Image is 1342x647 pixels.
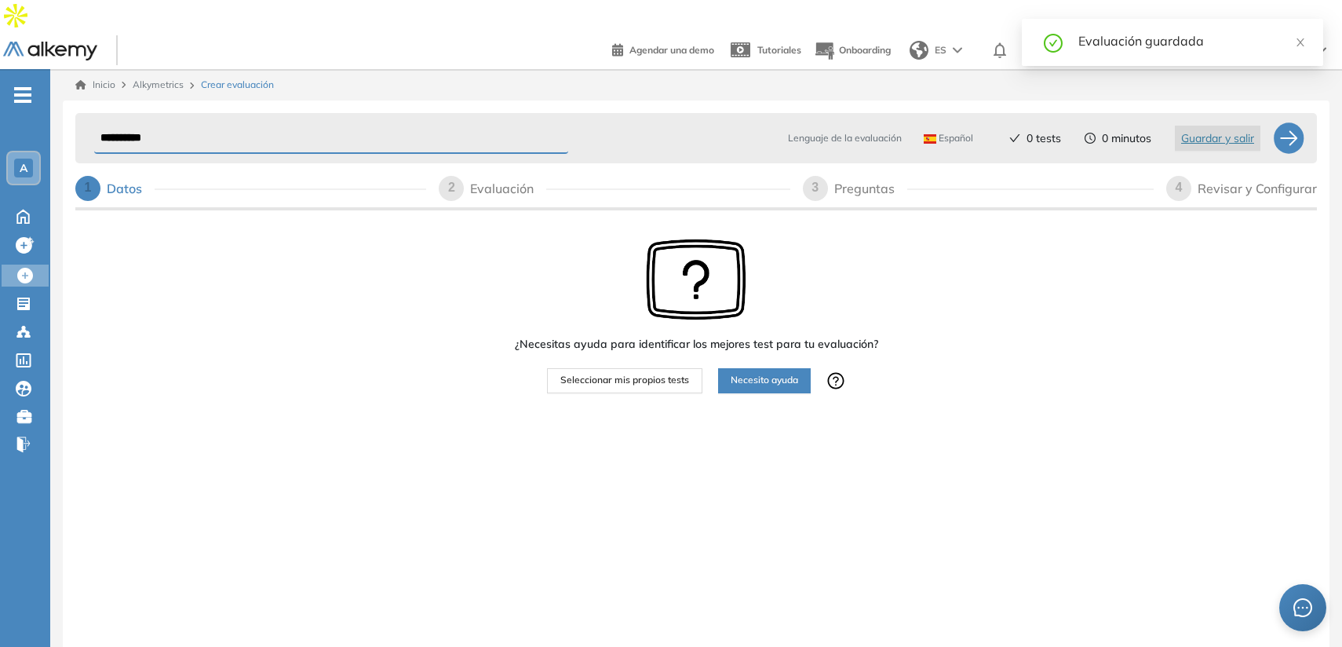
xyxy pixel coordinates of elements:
[811,181,819,194] span: 3
[1027,130,1061,147] span: 0 tests
[85,181,92,194] span: 1
[1198,176,1317,201] div: Revisar y Configurar
[834,176,907,201] div: Preguntas
[1085,133,1096,144] span: clock-circle
[470,176,546,201] div: Evaluación
[718,368,811,393] button: Necesito ayuda
[14,93,31,97] i: -
[1176,181,1183,194] span: 4
[439,176,790,201] div: 2Evaluación
[612,39,714,58] a: Agendar una demo
[448,181,455,194] span: 2
[547,368,702,393] button: Seleccionar mis propios tests
[3,42,97,61] img: Logo
[731,373,798,388] span: Necesito ayuda
[1295,37,1306,48] span: close
[1044,31,1063,53] span: check-circle
[788,131,902,145] span: Lenguaje de la evaluación
[1293,598,1312,617] span: message
[1181,130,1254,147] span: Guardar y salir
[1166,176,1317,201] div: 4Revisar y Configurar
[1102,130,1151,147] span: 0 minutos
[814,34,891,68] button: Onboarding
[1175,126,1260,151] button: Guardar y salir
[133,79,184,90] span: Alkymetrics
[924,134,936,144] img: ESP
[839,44,891,56] span: Onboarding
[953,47,962,53] img: arrow
[20,162,27,174] span: A
[935,43,946,57] span: ES
[1078,31,1304,50] div: Evaluación guardada
[727,30,801,71] a: Tutoriales
[910,41,928,60] img: world
[629,44,714,56] span: Agendar una demo
[1009,133,1020,144] span: check
[201,78,274,92] span: Crear evaluación
[515,336,878,353] span: ¿Necesitas ayuda para identificar los mejores test para tu evaluación?
[107,176,155,201] div: Datos
[924,132,973,144] span: Español
[757,44,801,56] span: Tutoriales
[75,176,426,201] div: 1Datos
[560,373,689,388] span: Seleccionar mis propios tests
[803,176,1154,201] div: 3Preguntas
[75,78,115,92] a: Inicio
